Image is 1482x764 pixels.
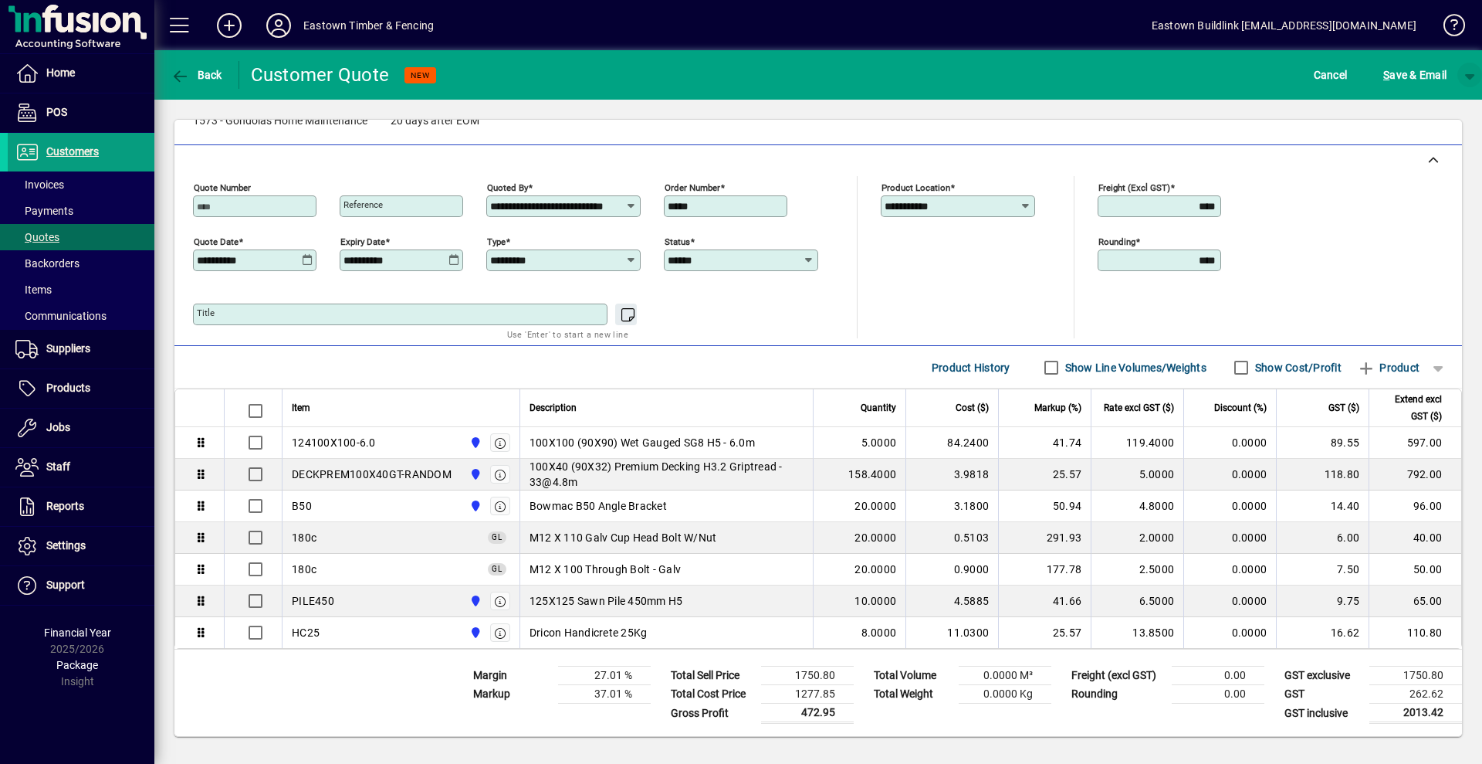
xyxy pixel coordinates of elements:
[197,307,215,318] mat-label: Title
[46,579,85,591] span: Support
[46,66,75,79] span: Home
[154,61,239,89] app-page-header-button: Back
[1101,625,1174,640] div: 13.8500
[1369,685,1462,704] td: 262.62
[340,236,385,247] mat-label: Expiry date
[925,354,1017,382] button: Product History
[1252,360,1342,375] label: Show Cost/Profit
[1101,530,1174,545] div: 2.0000
[854,562,896,577] span: 20.0000
[854,498,896,514] span: 20.0000
[8,448,154,487] a: Staff
[1432,3,1463,53] a: Knowledge Base
[1369,522,1461,554] td: 40.00
[292,467,452,482] div: DECKPREM100X40GT-RANDOM
[530,459,804,490] span: 100X40 (90X32) Premium Decking H3.2 Griptread - 33@4.8m
[254,12,303,39] button: Profile
[292,498,312,514] div: B50
[854,593,896,609] span: 10.0000
[905,522,998,554] td: 0.5103
[1064,685,1172,704] td: Rounding
[866,685,959,704] td: Total Weight
[905,554,998,586] td: 0.9000
[8,566,154,605] a: Support
[1369,554,1461,586] td: 50.00
[861,399,896,416] span: Quantity
[1276,459,1369,491] td: 118.80
[391,115,479,127] span: 20 days after EOM
[167,61,226,89] button: Back
[881,182,950,193] mat-label: Product location
[959,685,1051,704] td: 0.0000 Kg
[530,435,755,450] span: 100X100 (90X90) Wet Gauged SG8 H5 - 6.0m
[1310,61,1352,89] button: Cancel
[861,435,897,450] span: 5.0000
[905,586,998,617] td: 4.5885
[854,530,896,545] span: 20.0000
[343,199,383,210] mat-label: Reference
[465,667,558,685] td: Margin
[292,530,316,545] span: Sales - Hardware
[492,565,502,573] span: GL
[465,624,483,641] span: Holyoake St
[905,427,998,459] td: 84.2400
[1369,667,1462,685] td: 1750.80
[15,231,59,243] span: Quotes
[998,617,1091,648] td: 25.57
[1062,360,1206,375] label: Show Line Volumes/Weights
[1276,491,1369,522] td: 14.40
[558,685,651,704] td: 37.01 %
[761,667,854,685] td: 1750.80
[46,539,86,552] span: Settings
[1276,617,1369,648] td: 16.62
[15,205,73,217] span: Payments
[492,533,502,542] span: GL
[1369,586,1461,617] td: 65.00
[193,115,367,127] span: 1573 - Gondolas Home Maintenance
[46,460,70,473] span: Staff
[507,325,628,343] mat-hint: Use 'Enter' to start a new line
[1369,427,1461,459] td: 597.00
[8,277,154,303] a: Items
[1183,491,1276,522] td: 0.0000
[1349,354,1427,382] button: Product
[465,497,483,514] span: Holyoake St
[8,54,154,93] a: Home
[303,13,434,38] div: Eastown Timber & Fencing
[1101,435,1174,450] div: 119.4000
[171,69,222,81] span: Back
[1034,399,1081,416] span: Markup (%)
[15,284,52,296] span: Items
[905,617,998,648] td: 11.0300
[292,625,320,640] div: HC25
[1328,399,1359,416] span: GST ($)
[1101,562,1174,577] div: 2.5000
[56,659,98,671] span: Package
[1183,427,1276,459] td: 0.0000
[8,171,154,198] a: Invoices
[1369,704,1462,723] td: 2013.42
[1276,586,1369,617] td: 9.75
[1152,13,1416,38] div: Eastown Buildlink [EMAIL_ADDRESS][DOMAIN_NAME]
[1101,498,1174,514] div: 4.8000
[8,487,154,526] a: Reports
[8,330,154,368] a: Suppliers
[465,434,483,451] span: Holyoake St
[530,498,667,514] span: Bowmac B50 Angle Bracket
[959,667,1051,685] td: 0.0000 M³
[932,355,1010,380] span: Product History
[663,704,761,723] td: Gross Profit
[292,435,376,450] div: 124100X100-6.0
[1101,467,1174,482] div: 5.0000
[1357,355,1419,380] span: Product
[8,198,154,224] a: Payments
[15,178,64,191] span: Invoices
[46,421,70,433] span: Jobs
[8,409,154,447] a: Jobs
[1375,61,1454,89] button: Save & Email
[1183,554,1276,586] td: 0.0000
[1098,236,1135,247] mat-label: Rounding
[1172,685,1264,704] td: 0.00
[1098,182,1170,193] mat-label: Freight (excl GST)
[665,236,690,247] mat-label: Status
